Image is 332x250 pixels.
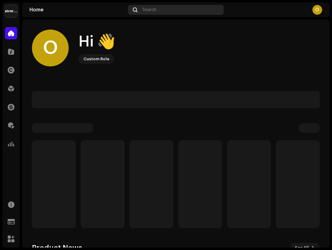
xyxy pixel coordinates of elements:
div: O [32,30,69,66]
img: 408b884b-546b-4518-8448-1008f9c76b02 [5,5,17,17]
div: Hi 👋 [79,32,115,52]
div: Home [29,7,125,12]
span: Search [142,7,156,12]
div: Custom Role [83,55,109,63]
div: O [312,5,322,15]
